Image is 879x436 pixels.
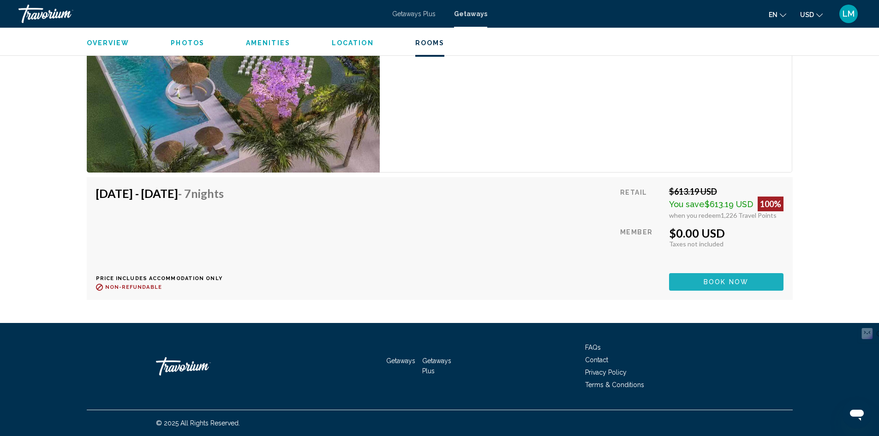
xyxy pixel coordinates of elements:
h4: [DATE] - [DATE] [96,186,224,200]
span: Nights [191,186,224,200]
div: Retail [620,186,662,219]
span: Book now [704,279,748,286]
a: Getaways Plus [422,357,451,375]
span: © 2025 All Rights Reserved. [156,419,240,427]
span: en [769,11,777,18]
a: Terms & Conditions [585,381,644,388]
button: Photos [171,39,204,47]
button: Amenities [246,39,290,47]
a: Getaways [386,357,415,364]
a: Travorium [156,352,248,380]
button: User Menu [837,4,861,24]
p: Price includes accommodation only [96,275,231,281]
span: USD [800,11,814,18]
span: Non-refundable [105,284,162,290]
span: You save [669,199,705,209]
span: 1,226 Travel Points [721,211,777,219]
button: Overview [87,39,130,47]
div: $613.19 USD [669,186,783,197]
span: - 7 [178,186,224,200]
button: Rooms [415,39,445,47]
div: 100% [758,197,783,211]
div: $0.00 USD [669,226,783,240]
a: Travorium [18,5,383,23]
iframe: Кнопка запуска окна обмена сообщениями [842,399,872,429]
a: Getaways [454,10,487,18]
span: Taxes not included [669,240,724,248]
a: Getaways Plus [392,10,436,18]
button: Change currency [800,8,823,21]
button: Change language [769,8,786,21]
span: LM [843,9,855,18]
span: $613.19 USD [705,199,753,209]
div: Member [620,226,662,266]
button: Book now [669,273,783,290]
a: FAQs [585,344,601,351]
a: Privacy Policy [585,369,627,376]
a: Contact [585,356,608,364]
span: when you redeem [669,211,721,219]
button: Location [332,39,374,47]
